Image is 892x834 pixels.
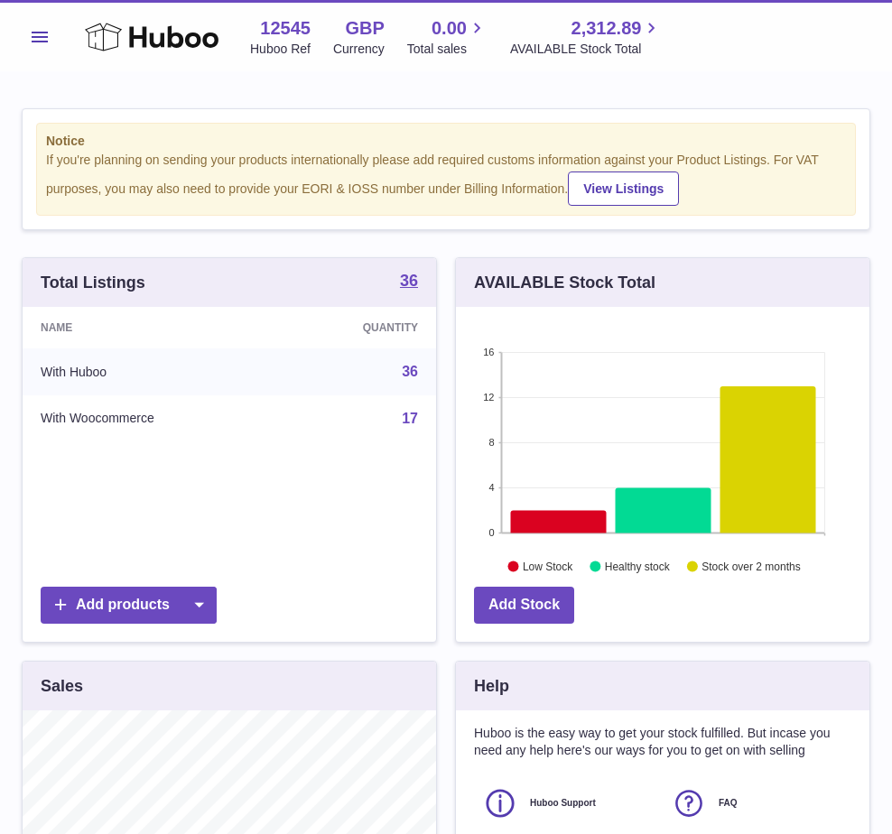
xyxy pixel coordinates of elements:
a: Add products [41,587,217,624]
p: Huboo is the easy way to get your stock fulfilled. But incase you need any help here's our ways f... [474,725,851,759]
span: 2,312.89 [571,16,642,41]
a: 0.00 Total sales [407,16,488,58]
div: Huboo Ref [250,41,311,58]
a: 36 [402,364,418,379]
strong: 12545 [260,16,311,41]
span: AVAILABLE Stock Total [510,41,663,58]
h3: AVAILABLE Stock Total [474,272,655,293]
span: Total sales [407,41,488,58]
div: If you're planning on sending your products internationally please add required customs informati... [46,152,846,206]
a: 2,312.89 AVAILABLE Stock Total [510,16,663,58]
td: With Huboo [23,348,279,395]
a: View Listings [568,171,679,206]
span: Huboo Support [530,797,596,810]
text: 4 [488,482,494,493]
text: Low Stock [523,561,573,573]
h3: Sales [41,675,83,697]
th: Quantity [279,307,436,348]
a: Huboo Support [483,786,654,820]
text: 8 [488,437,494,448]
text: 12 [483,392,494,403]
text: 16 [483,347,494,357]
a: 17 [402,411,418,426]
td: With Woocommerce [23,395,279,442]
strong: GBP [345,16,384,41]
text: Stock over 2 months [702,561,800,573]
text: Healthy stock [605,561,671,573]
strong: 36 [400,273,418,289]
span: FAQ [719,797,738,810]
th: Name [23,307,279,348]
a: FAQ [672,786,842,820]
div: Currency [333,41,385,58]
a: Add Stock [474,587,574,624]
strong: Notice [46,133,846,150]
span: 0.00 [432,16,467,41]
text: 0 [488,527,494,538]
h3: Help [474,675,509,697]
h3: Total Listings [41,272,145,293]
a: 36 [400,273,418,292]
